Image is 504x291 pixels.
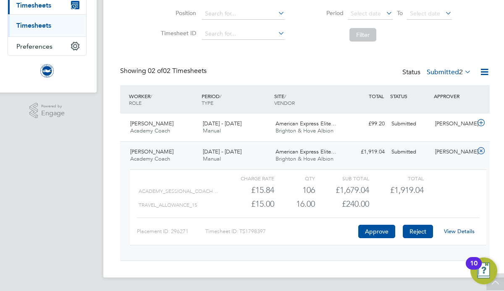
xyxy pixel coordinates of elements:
span: 02 of [148,67,163,75]
span: Powered by [41,103,65,110]
div: WORKER [127,88,199,110]
span: Manual [203,155,221,162]
div: SITE [272,88,345,110]
label: Period [306,9,344,17]
span: American Express Elite… [276,148,336,155]
input: Search for... [202,28,285,40]
span: VENDOR [274,99,295,106]
img: brightonandhovealbion-logo-retina.png [40,64,54,78]
div: QTY [274,173,315,183]
span: [DATE] - [DATE] [203,148,241,155]
span: £1,919.04 [390,185,424,195]
span: [PERSON_NAME] [130,148,173,155]
div: 106 [274,183,315,197]
div: £15.00 [220,197,274,211]
input: Search for... [202,8,285,20]
div: Showing [120,67,208,75]
span: 02 Timesheets [148,67,207,75]
span: Brighton & Hove Albion [276,155,333,162]
span: To [394,8,405,18]
div: Timesheet ID: TS1798397 [205,225,356,238]
div: Charge rate [220,173,274,183]
div: PERIOD [199,88,272,110]
span: Academy Coach [130,155,170,162]
span: ACADEMY_SESSIONAL_COACH… [139,188,218,194]
span: Academy Coach [130,127,170,134]
button: Preferences [8,37,86,55]
span: Preferences [16,42,52,50]
a: Go to home page [8,64,87,78]
label: Position [158,9,196,17]
a: Timesheets [16,21,51,29]
div: £1,919.04 [344,145,388,159]
div: Total [369,173,423,183]
button: Open Resource Center, 10 new notifications [470,257,497,284]
div: STATUS [388,88,432,104]
span: Engage [41,110,65,117]
div: £99.20 [344,117,388,131]
div: APPROVER [432,88,475,104]
div: 16.00 [274,197,315,211]
span: TRAVEL_ALLOWANCE_15 [139,202,197,208]
button: Reject [403,225,433,238]
div: [PERSON_NAME] [432,145,475,159]
span: / [284,93,286,99]
span: Select date [410,10,440,17]
span: ROLE [129,99,142,106]
span: 2 [459,68,463,76]
div: £15.84 [220,183,274,197]
span: TYPE [202,99,213,106]
span: / [220,93,221,99]
div: Placement ID: 296271 [137,225,205,238]
span: / [150,93,152,99]
label: Submitted [427,68,471,76]
div: Submitted [388,145,432,159]
div: £240.00 [315,197,369,211]
span: Timesheets [16,1,51,9]
span: [DATE] - [DATE] [203,120,241,127]
button: Approve [358,225,395,238]
span: TOTAL [369,93,384,99]
div: Submitted [388,117,432,131]
div: 10 [470,263,478,274]
div: Timesheets [8,14,86,36]
div: Status [402,67,473,78]
a: Powered byEngage [29,103,65,119]
a: View Details [444,228,475,235]
span: Select date [351,10,381,17]
span: American Express Elite… [276,120,336,127]
span: Brighton & Hove Albion [276,127,333,134]
span: [PERSON_NAME] [130,120,173,127]
div: £1,679.04 [315,183,369,197]
div: [PERSON_NAME] [432,117,475,131]
span: Manual [203,127,221,134]
label: Timesheet ID [158,29,196,37]
button: Filter [349,28,376,42]
div: Sub Total [315,173,369,183]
